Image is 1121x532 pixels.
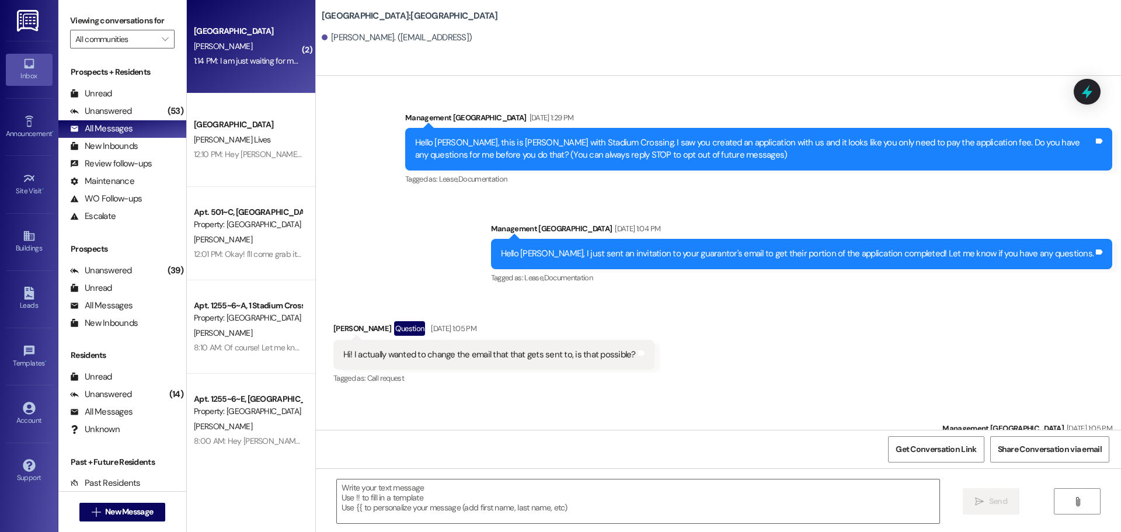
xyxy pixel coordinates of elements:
[194,206,302,218] div: Apt. 501~C, [GEOGRAPHIC_DATA]
[963,488,1019,514] button: Send
[79,503,166,521] button: New Message
[501,248,1094,260] div: Hello [PERSON_NAME], I just sent an invitation to your guarantor's email to get their portion of ...
[194,55,640,66] div: 1:14 PM: I am just waiting for my therapist to fill out a part of the forms later [DATE]. I can w...
[322,32,472,44] div: [PERSON_NAME]. ([EMAIL_ADDRESS])
[405,112,1112,128] div: Management [GEOGRAPHIC_DATA]
[45,357,47,366] span: •
[165,102,186,120] div: (53)
[1064,422,1112,434] div: [DATE] 1:05 PM
[58,243,186,255] div: Prospects
[6,169,53,200] a: Site Visit •
[70,193,142,205] div: WO Follow-ups
[333,321,655,340] div: [PERSON_NAME]
[194,393,302,405] div: Apt. 1255~6~E, [GEOGRAPHIC_DATA]
[6,226,53,258] a: Buildings
[194,25,302,37] div: [GEOGRAPHIC_DATA]
[194,249,385,259] div: 12:01 PM: Okay! I'll come grab it right now then, thank you!
[58,456,186,468] div: Past + Future Residents
[194,218,302,231] div: Property: [GEOGRAPHIC_DATA]
[75,30,156,48] input: All communities
[394,321,425,336] div: Question
[1073,497,1082,506] i: 
[428,322,476,335] div: [DATE] 1:05 PM
[70,300,133,312] div: All Messages
[6,398,53,430] a: Account
[194,119,302,131] div: [GEOGRAPHIC_DATA]
[415,137,1094,162] div: Hello [PERSON_NAME], this is [PERSON_NAME] with Stadium Crossing. I saw you created an applicatio...
[491,222,1113,239] div: Management [GEOGRAPHIC_DATA]
[58,349,186,361] div: Residents
[888,436,984,463] button: Get Conversation Link
[194,421,252,432] span: [PERSON_NAME]
[194,234,252,245] span: [PERSON_NAME]
[194,436,468,446] div: 8:00 AM: Hey [PERSON_NAME]! Absolutely! We will be here! Thank you so much.
[70,265,132,277] div: Unanswered
[544,273,593,283] span: Documentation
[524,273,544,283] span: Lease ,
[989,495,1007,507] span: Send
[70,371,112,383] div: Unread
[17,10,41,32] img: ResiDesk Logo
[70,123,133,135] div: All Messages
[322,10,498,22] b: [GEOGRAPHIC_DATA]: [GEOGRAPHIC_DATA]
[194,300,302,312] div: Apt. 1255~6~A, 1 Stadium Crossing
[70,140,138,152] div: New Inbounds
[942,422,1112,439] div: Management [GEOGRAPHIC_DATA]
[896,443,976,455] span: Get Conversation Link
[194,405,302,418] div: Property: [GEOGRAPHIC_DATA]
[194,342,361,353] div: 8:10 AM: Of course! Let me know if you need help
[70,175,134,187] div: Maintenance
[166,385,186,404] div: (14)
[998,443,1102,455] span: Share Conversation via email
[194,328,252,338] span: [PERSON_NAME]
[527,112,574,124] div: [DATE] 1:29 PM
[70,423,120,436] div: Unknown
[70,210,116,222] div: Escalate
[70,477,141,489] div: Past Residents
[343,349,636,361] div: Hi! I actually wanted to change the email that that gets sent to, is that possible?
[70,406,133,418] div: All Messages
[194,134,271,145] span: [PERSON_NAME] Lives
[990,436,1109,463] button: Share Conversation via email
[70,88,112,100] div: Unread
[92,507,100,517] i: 
[405,171,1112,187] div: Tagged as:
[439,174,458,184] span: Lease ,
[194,312,302,324] div: Property: [GEOGRAPHIC_DATA]
[52,128,54,136] span: •
[70,282,112,294] div: Unread
[612,222,660,235] div: [DATE] 1:04 PM
[367,373,404,383] span: Call request
[6,54,53,85] a: Inbox
[70,158,152,170] div: Review follow-ups
[194,41,252,51] span: [PERSON_NAME]
[333,370,655,387] div: Tagged as:
[162,34,168,44] i: 
[105,506,153,518] span: New Message
[70,317,138,329] div: New Inbounds
[975,497,984,506] i: 
[165,262,186,280] div: (39)
[58,66,186,78] div: Prospects + Residents
[70,12,175,30] label: Viewing conversations for
[42,185,44,193] span: •
[70,388,132,401] div: Unanswered
[6,283,53,315] a: Leads
[70,105,132,117] div: Unanswered
[6,341,53,373] a: Templates •
[6,455,53,487] a: Support
[458,174,507,184] span: Documentation
[491,269,1113,286] div: Tagged as:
